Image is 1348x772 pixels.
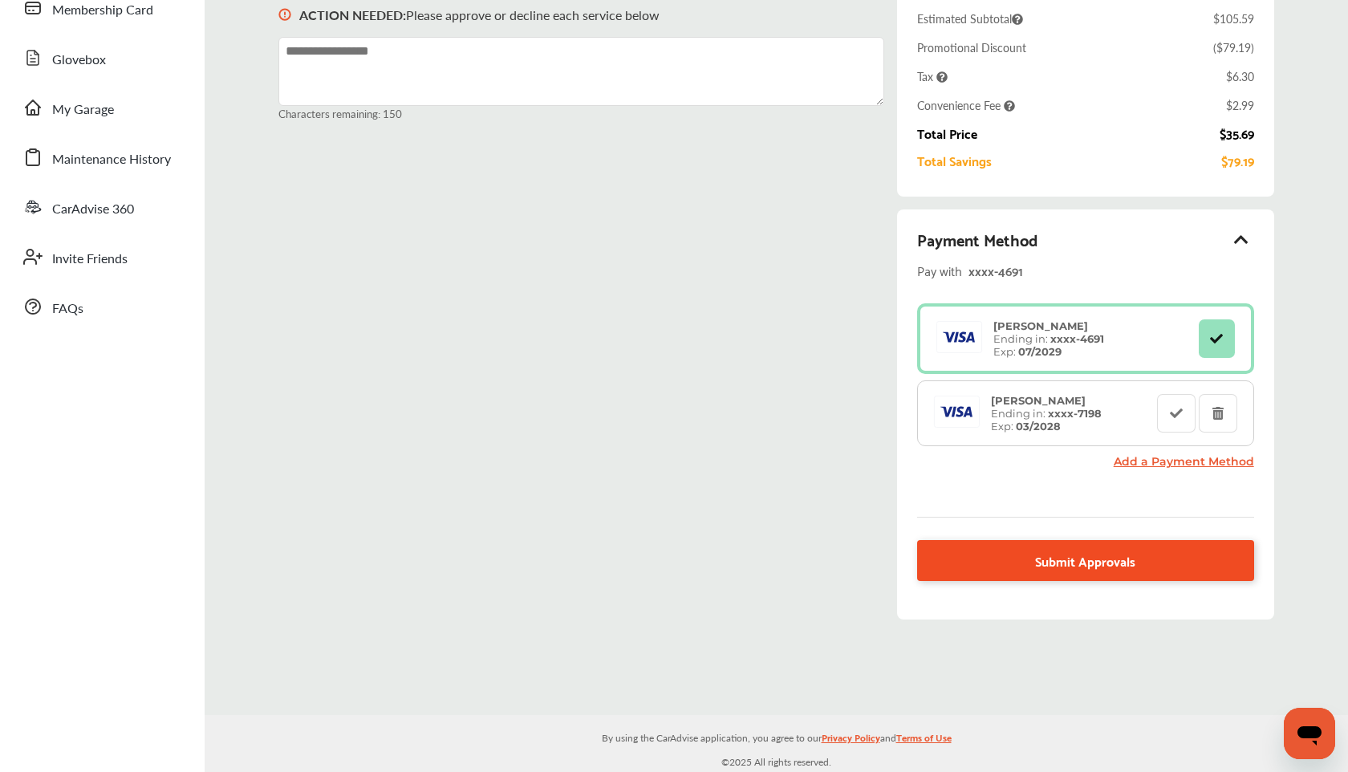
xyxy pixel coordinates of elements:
span: FAQs [52,299,83,319]
div: ( $79.19 ) [1213,39,1254,55]
a: Maintenance History [14,136,189,178]
span: Tax [917,68,948,84]
a: Submit Approvals [917,540,1254,581]
b: ACTION NEEDED : [299,6,406,24]
strong: xxxx- 4691 [1050,332,1104,345]
span: Maintenance History [52,149,171,170]
span: Convenience Fee [917,97,1015,113]
a: Invite Friends [14,236,189,278]
a: FAQs [14,286,189,327]
span: Pay with [917,259,962,281]
a: Glovebox [14,37,189,79]
strong: 07/2029 [1018,345,1062,358]
small: Characters remaining: 150 [278,106,883,121]
span: CarAdvise 360 [52,199,134,220]
div: xxxx- 4691 [968,259,1169,281]
a: Terms of Use [896,729,952,754]
a: Privacy Policy [822,729,880,754]
a: Add a Payment Method [1114,454,1254,469]
p: By using the CarAdvise application, you agree to our and [205,729,1348,746]
strong: [PERSON_NAME] [991,394,1086,407]
span: Estimated Subtotal [917,10,1023,26]
div: Total Savings [917,153,992,168]
a: My Garage [14,87,189,128]
div: $35.69 [1220,126,1254,140]
strong: 03/2028 [1016,420,1061,433]
div: Payment Method [917,226,1254,253]
span: My Garage [52,100,114,120]
p: Please approve or decline each service below [299,6,660,24]
strong: xxxx- 7198 [1048,407,1102,420]
span: Glovebox [52,50,106,71]
div: Total Price [917,126,977,140]
span: Submit Approvals [1035,550,1135,571]
div: Ending in: Exp: [985,319,1112,358]
div: $2.99 [1226,97,1254,113]
strong: [PERSON_NAME] [993,319,1088,332]
div: $79.19 [1221,153,1254,168]
span: Invite Friends [52,249,128,270]
div: $6.30 [1226,68,1254,84]
div: $105.59 [1213,10,1254,26]
a: CarAdvise 360 [14,186,189,228]
div: Ending in: Exp: [983,394,1110,433]
iframe: Button to launch messaging window [1284,708,1335,759]
div: Promotional Discount [917,39,1026,55]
